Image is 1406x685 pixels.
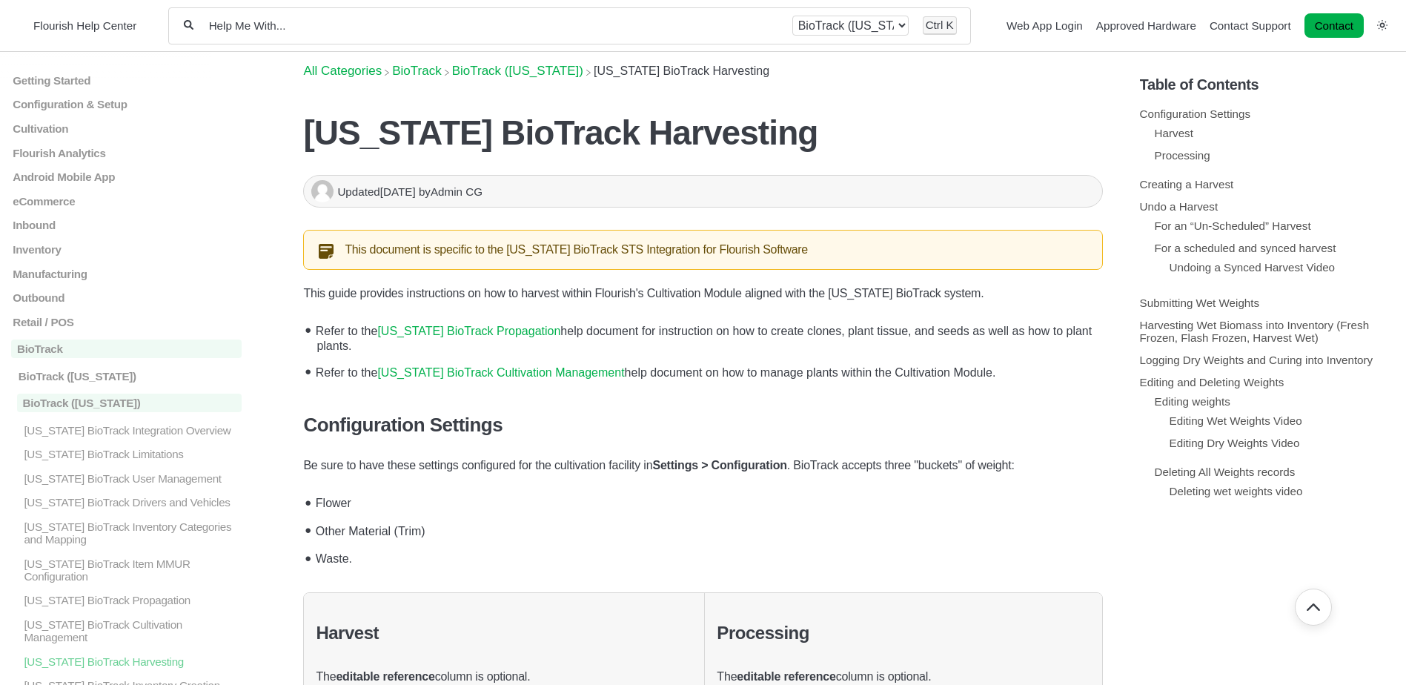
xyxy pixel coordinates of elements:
[11,423,242,436] a: [US_STATE] BioTrack Integration Overview
[1140,76,1395,93] h5: Table of Contents
[311,315,1102,357] li: Refer to the help document for instruction on how to create clones, plant tissue, and seeds as we...
[1170,261,1335,274] a: Undoing a Synced Harvest Video
[11,369,242,382] a: BioTrack ([US_STATE])
[11,122,242,135] a: Cultivation
[926,19,944,31] kbd: Ctrl
[311,487,1102,515] li: Flower
[22,594,242,606] p: [US_STATE] BioTrack Propagation
[11,448,242,460] a: [US_STATE] BioTrack Limitations
[303,113,1102,153] h1: [US_STATE] BioTrack Harvesting
[303,64,382,79] span: All Categories
[1140,376,1284,388] a: Editing and Deleting Weights
[1140,354,1373,366] a: Logging Dry Weights and Curing into Inventory
[22,618,242,643] p: [US_STATE] BioTrack Cultivation Management
[11,472,242,485] a: [US_STATE] BioTrack User Management
[22,423,242,436] p: [US_STATE] BioTrack Integration Overview
[11,171,242,183] p: Android Mobile App
[311,180,334,202] img: Admin CG
[11,316,242,328] a: Retail / POS
[1301,16,1367,36] li: Contact desktop
[594,64,769,77] span: [US_STATE] BioTrack Harvesting
[303,230,1102,270] div: This document is specific to the [US_STATE] BioTrack STS Integration for Flourish Software
[22,557,242,582] p: [US_STATE] BioTrack Item MMUR Configuration
[1140,319,1370,344] a: Harvesting Wet Biomass into Inventory (Fresh Frozen, Flash Frozen, Harvest Wet)
[380,185,416,198] time: [DATE]
[303,64,382,78] a: Breadcrumb link to All Categories
[11,291,242,304] a: Outbound
[11,243,242,256] a: Inventory
[17,394,242,412] p: BioTrack ([US_STATE])
[316,623,692,643] h4: Harvest
[22,496,242,509] p: [US_STATE] BioTrack Drivers and Vehicles
[19,16,26,36] img: Flourish Help Center Logo
[303,414,1102,437] h3: Configuration Settings
[22,472,242,485] p: [US_STATE] BioTrack User Management
[303,284,1102,303] p: This guide provides instructions on how to harvest within Flourish's Cultivation Module aligned w...
[1155,149,1210,162] a: Processing
[1140,178,1234,191] a: Creating a Harvest
[11,340,242,358] a: BioTrack
[11,73,242,86] a: Getting Started
[1377,19,1387,31] a: Switch dark mode setting
[33,19,136,32] span: Flourish Help Center
[11,655,242,667] a: [US_STATE] BioTrack Harvesting
[11,195,242,208] a: eCommerce
[11,557,242,582] a: [US_STATE] BioTrack Item MMUR Configuration
[11,594,242,606] a: [US_STATE] BioTrack Propagation
[11,394,242,412] a: BioTrack ([US_STATE])
[22,520,242,546] p: [US_STATE] BioTrack Inventory Categories and Mapping
[311,357,1102,385] li: Refer to the help document on how to manage plants within the Cultivation Module.
[1210,19,1291,32] a: Contact Support navigation item
[311,515,1102,543] li: Other Material (Trim)
[717,623,1090,643] h4: Processing
[1304,13,1364,38] a: Contact
[392,64,441,79] span: ​BioTrack
[946,19,954,31] kbd: K
[1155,219,1311,232] a: For an “Un-Scheduled” Harvest
[11,146,242,159] a: Flourish Analytics
[11,267,242,279] a: Manufacturing
[336,670,434,683] strong: editable reference
[337,185,418,198] span: Updated
[652,459,786,471] strong: Settings > Configuration
[1170,414,1302,427] a: Editing Wet Weights Video
[208,19,778,33] input: Help Me With...
[11,496,242,509] a: [US_STATE] BioTrack Drivers and Vehicles
[1295,589,1332,626] button: Go back to top of document
[11,98,242,110] a: Configuration & Setup
[452,64,583,78] a: BioTrack (Florida)
[22,655,242,667] p: [US_STATE] BioTrack Harvesting
[1155,466,1296,478] a: Deleting All Weights records
[1155,242,1336,254] a: For a scheduled and synced harvest
[1140,200,1218,213] a: Undo a Harvest
[431,185,483,198] span: Admin CG
[303,456,1102,475] p: Be sure to have these settings configured for the cultivation facility in . BioTrack accepts thre...
[1007,19,1083,32] a: Web App Login navigation item
[377,325,560,337] a: [US_STATE] BioTrack Propagation
[392,64,441,78] a: BioTrack
[1155,127,1193,139] a: Harvest
[1155,395,1230,408] a: Editing weights
[1170,437,1300,449] a: Editing Dry Weights Video
[19,16,136,36] a: Flourish Help Center
[452,64,583,79] span: ​BioTrack ([US_STATE])
[11,520,242,546] a: [US_STATE] BioTrack Inventory Categories and Mapping
[419,185,483,198] span: by
[1096,19,1196,32] a: Approved Hardware navigation item
[737,670,835,683] strong: editable reference
[17,369,242,382] p: BioTrack ([US_STATE])
[11,219,242,231] p: Inbound
[1170,485,1303,497] a: Deleting wet weights video
[11,618,242,643] a: [US_STATE] BioTrack Cultivation Management
[1140,297,1260,309] a: Submitting Wet Weights
[22,448,242,460] p: [US_STATE] BioTrack Limitations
